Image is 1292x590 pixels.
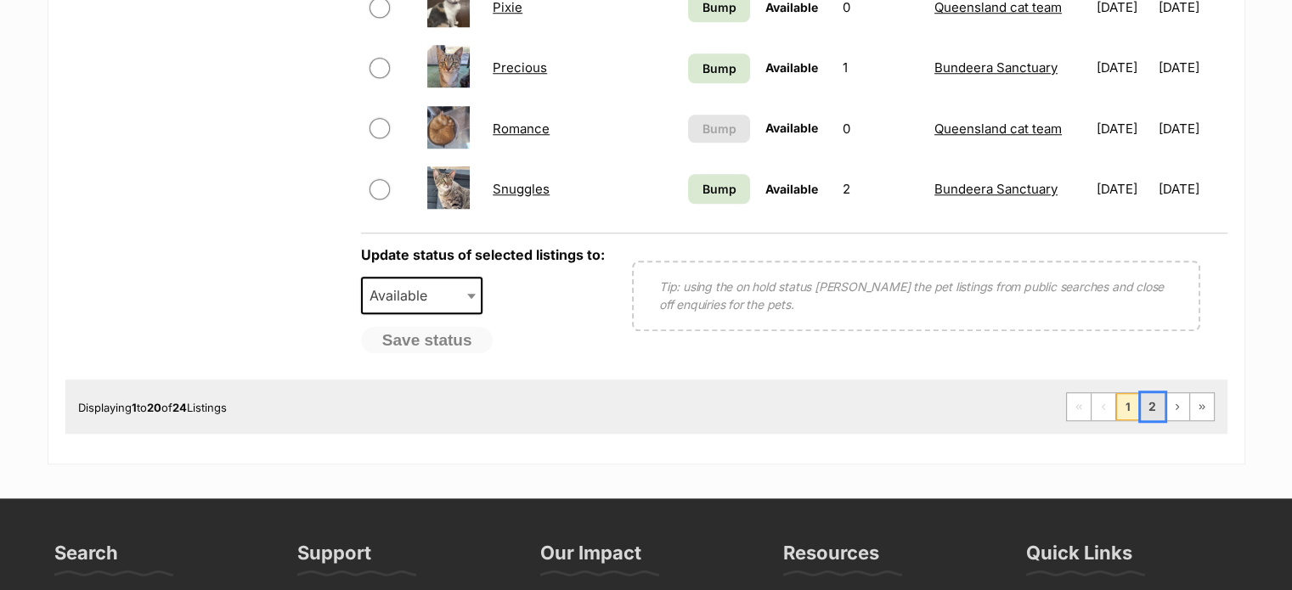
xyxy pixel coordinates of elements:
[688,53,750,83] a: Bump
[688,115,750,143] button: Bump
[132,401,137,414] strong: 1
[1090,99,1157,158] td: [DATE]
[765,182,818,196] span: Available
[427,45,470,87] img: Precious
[934,181,1058,197] a: Bundeera Sanctuary
[836,99,926,158] td: 0
[78,401,227,414] span: Displaying to of Listings
[783,541,879,575] h3: Resources
[702,180,736,198] span: Bump
[493,181,550,197] a: Snuggles
[659,278,1173,313] p: Tip: using the on hold status [PERSON_NAME] the pet listings from public searches and close off e...
[54,541,118,575] h3: Search
[765,121,818,135] span: Available
[688,174,750,204] a: Bump
[1066,392,1215,421] nav: Pagination
[172,401,187,414] strong: 24
[540,541,641,575] h3: Our Impact
[1092,393,1115,420] span: Previous page
[427,166,470,209] img: Snuggles
[1165,393,1189,420] a: Next page
[297,541,371,575] h3: Support
[361,277,483,314] span: Available
[1090,38,1157,97] td: [DATE]
[1026,541,1132,575] h3: Quick Links
[1090,160,1157,218] td: [DATE]
[836,160,926,218] td: 2
[702,59,736,77] span: Bump
[147,401,161,414] strong: 20
[1159,99,1226,158] td: [DATE]
[1159,38,1226,97] td: [DATE]
[934,121,1062,137] a: Queensland cat team
[361,327,494,354] button: Save status
[836,38,926,97] td: 1
[361,246,605,263] label: Update status of selected listings to:
[934,59,1058,76] a: Bundeera Sanctuary
[493,121,550,137] a: Romance
[765,60,818,75] span: Available
[1116,393,1140,420] span: Page 1
[493,59,547,76] a: Precious
[1190,393,1214,420] a: Last page
[363,284,444,307] span: Available
[1141,393,1165,420] a: Page 2
[1159,160,1226,218] td: [DATE]
[702,120,736,138] span: Bump
[1067,393,1091,420] span: First page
